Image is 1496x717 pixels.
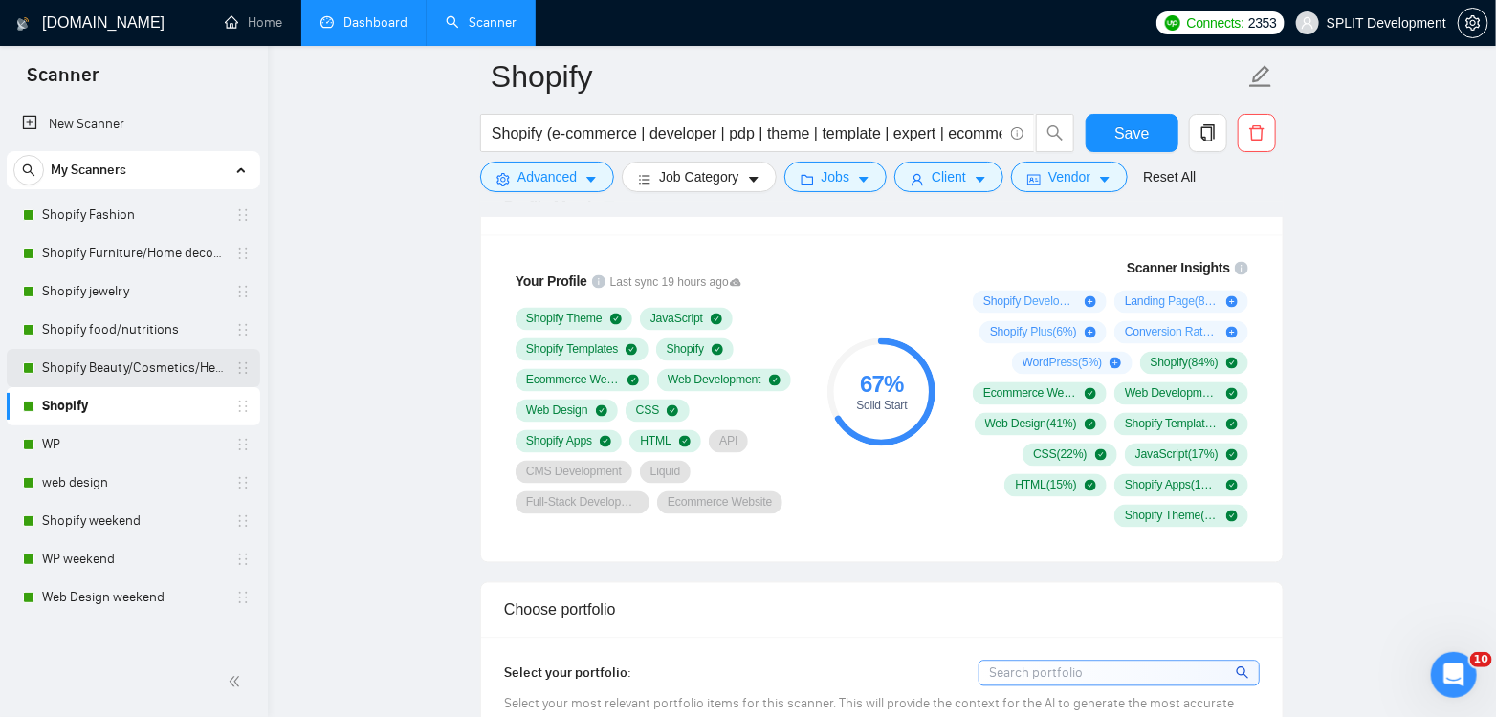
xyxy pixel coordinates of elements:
span: check-circle [1085,388,1096,400]
a: Shopify Fashion [42,196,224,234]
span: delete [1239,124,1275,141]
span: holder [235,590,251,605]
span: Vendor [1048,166,1090,187]
a: homeHome [225,14,282,31]
span: holder [235,246,251,261]
span: holder [235,552,251,567]
span: API [719,434,737,449]
div: Solid Start [827,401,935,412]
span: Scanner [11,61,114,101]
span: Shopify Development ( 10 %) [983,294,1077,310]
a: dashboardDashboard [320,14,407,31]
div: 67 % [827,374,935,397]
span: Shopify Templates ( 28 %) [1125,417,1219,432]
span: holder [235,475,251,490]
span: CSS ( 22 %) [1033,447,1087,463]
span: check-circle [1226,480,1238,491]
button: userClientcaret-down [894,162,1003,192]
span: Shopify Theme [526,312,603,327]
span: Liquid [650,465,681,480]
span: setting [496,172,510,186]
span: holder [235,399,251,414]
span: JavaScript [650,312,703,327]
span: holder [235,322,251,337]
a: Web Design weekend [42,578,224,617]
a: Reset All [1143,166,1196,187]
span: holder [235,437,251,452]
span: check-circle [596,405,607,417]
a: WP weekend [42,540,224,578]
input: Search Freelance Jobs... [492,121,1002,145]
span: check-circle [679,436,691,447]
button: idcardVendorcaret-down [1011,162,1128,192]
a: Shopify jewelry [42,272,224,311]
span: check-circle [626,344,637,356]
span: plus-circle [1085,327,1096,338]
button: copy [1189,114,1227,152]
span: Select your portfolio: [504,665,631,682]
span: plus-circle [1226,327,1238,338]
span: plus-circle [1085,296,1096,308]
span: holder [235,360,251,376]
span: user [1301,16,1314,30]
span: Web Development ( 45 %) [1125,386,1219,402]
span: caret-down [974,172,987,186]
span: Conversion Rate Optimization ( 5 %) [1125,325,1219,340]
span: check-circle [1226,511,1238,522]
span: idcard [1027,172,1041,186]
span: JavaScript ( 17 %) [1135,447,1219,463]
span: check-circle [1226,388,1238,400]
span: check-circle [1226,419,1238,430]
span: check-circle [1226,358,1238,369]
span: 10 [1470,652,1492,667]
a: WP [42,425,224,464]
span: caret-down [1098,172,1111,186]
span: Full-Stack Development [526,495,639,511]
span: check-circle [627,375,639,386]
span: bars [638,172,651,186]
button: Save [1086,114,1178,152]
span: Client [932,166,966,187]
span: Web Development [668,373,761,388]
span: caret-down [747,172,760,186]
a: Shopify weekend [42,502,224,540]
span: 2353 [1248,12,1277,33]
button: search [13,155,44,185]
span: Shopify Templates [526,342,618,358]
button: setting [1458,8,1488,38]
a: Shopify Beauty/Cosmetics/Health [42,349,224,387]
button: settingAdvancedcaret-down [480,162,614,192]
span: Save [1114,121,1149,145]
span: folder [801,172,814,186]
span: caret-down [857,172,870,186]
span: check-circle [769,375,781,386]
span: check-circle [667,405,678,417]
span: HTML [640,434,671,449]
span: WordPress ( 5 %) [1023,356,1103,371]
span: Ecommerce Website [668,495,772,511]
span: Web Design ( 41 %) [985,417,1077,432]
a: setting [1458,15,1488,31]
span: My Scanners [51,151,126,189]
span: info-circle [1235,262,1248,275]
span: Last sync 19 hours ago [610,274,742,293]
span: search [1236,663,1252,684]
span: check-circle [610,314,622,325]
span: user [911,172,924,186]
span: Your Profile [516,274,587,290]
a: Shopify Furniture/Home decore [42,234,224,272]
a: web design [42,464,224,502]
img: logo [16,9,30,39]
button: folderJobscaret-down [784,162,888,192]
span: copy [1190,124,1226,141]
span: Connects: [1187,12,1244,33]
span: plus-circle [1226,296,1238,308]
span: CMS Development [526,465,622,480]
span: CSS [636,403,660,419]
button: barsJob Categorycaret-down [622,162,776,192]
span: Shopify [667,342,704,358]
span: info-circle [592,275,605,289]
li: New Scanner [7,105,260,143]
button: delete [1238,114,1276,152]
span: Ecommerce Website Development [526,373,620,388]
